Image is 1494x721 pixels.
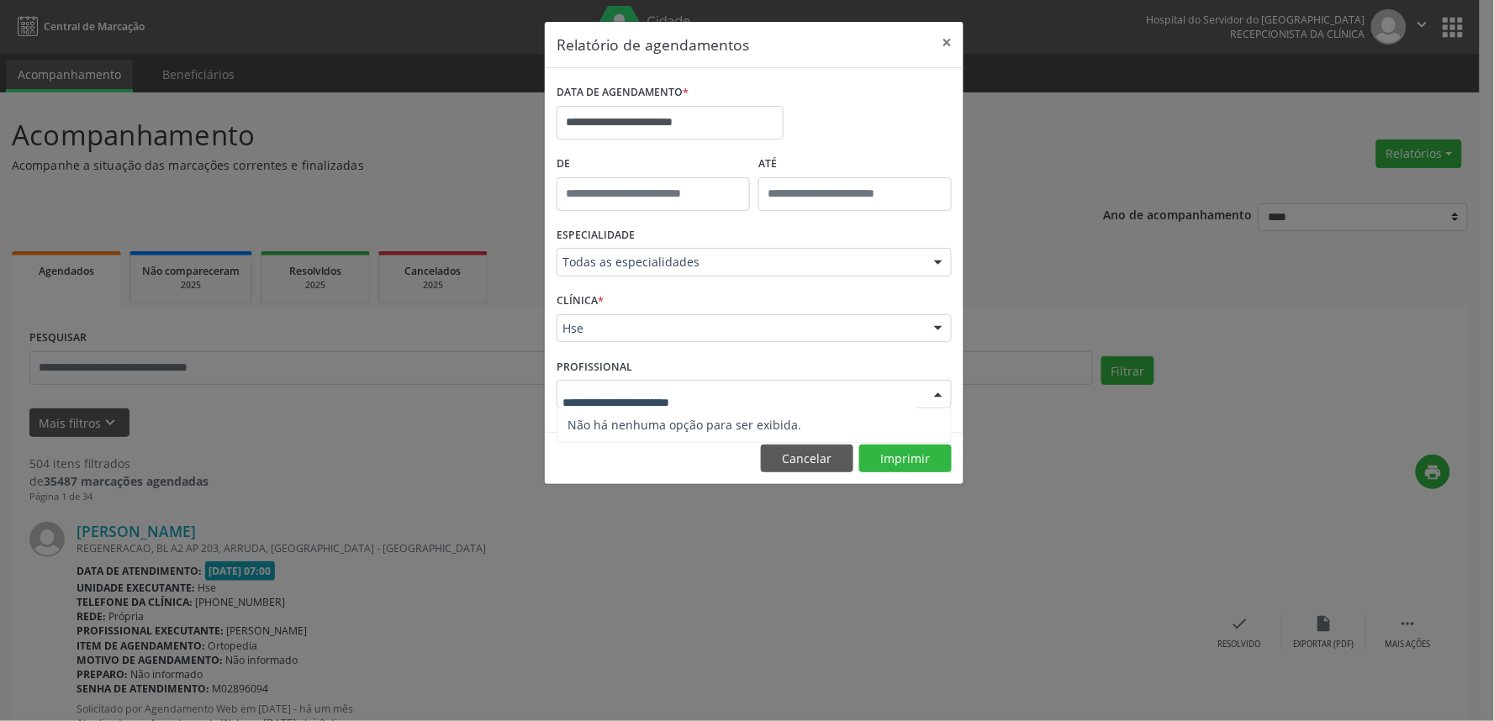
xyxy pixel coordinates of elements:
label: PROFISSIONAL [557,354,632,380]
span: Não há nenhuma opção para ser exibida. [557,408,951,442]
button: Close [930,22,963,63]
span: Hse [562,320,917,337]
label: DATA DE AGENDAMENTO [557,80,689,106]
span: Todas as especialidades [562,254,917,271]
label: CLÍNICA [557,288,604,314]
button: Cancelar [761,445,853,473]
h5: Relatório de agendamentos [557,34,749,55]
label: ATÉ [758,151,952,177]
label: De [557,151,750,177]
label: ESPECIALIDADE [557,223,635,249]
button: Imprimir [859,445,952,473]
